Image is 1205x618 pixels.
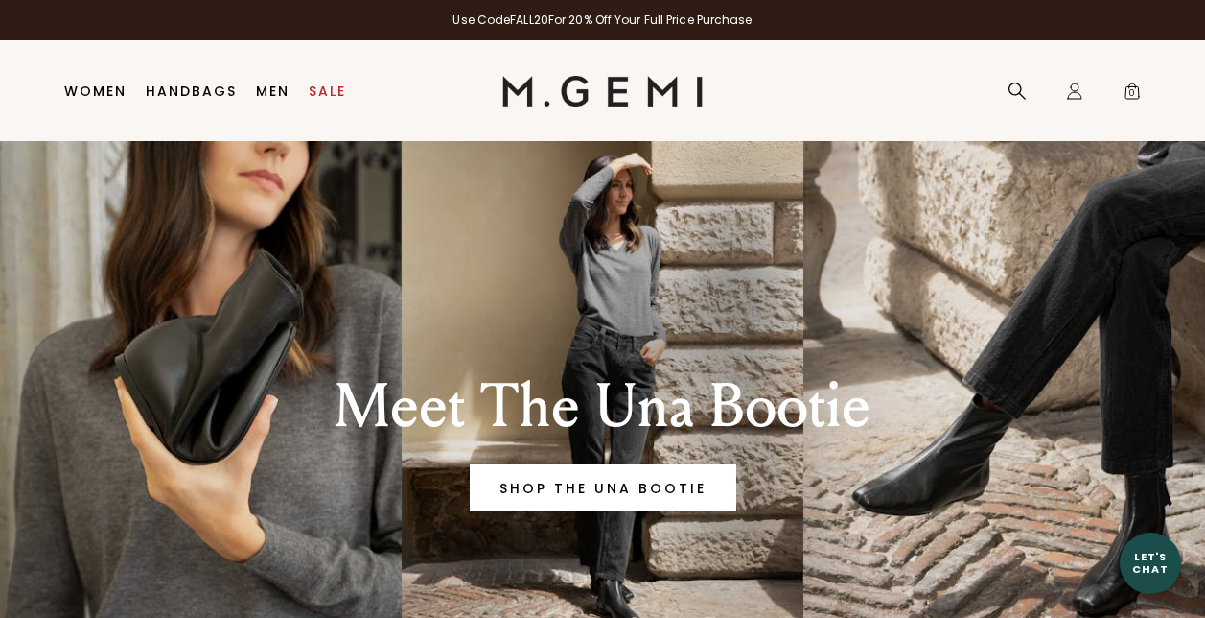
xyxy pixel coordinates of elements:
a: Handbags [146,83,237,99]
strong: FALL20 [510,12,548,28]
a: Women [64,83,127,99]
img: M.Gemi [502,76,703,107]
a: Banner primary button [470,464,736,511]
a: Sale [309,83,346,99]
div: Meet The Una Bootie [247,372,959,441]
div: Let's Chat [1120,551,1181,575]
a: Men [256,83,290,99]
span: 0 [1123,85,1142,105]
